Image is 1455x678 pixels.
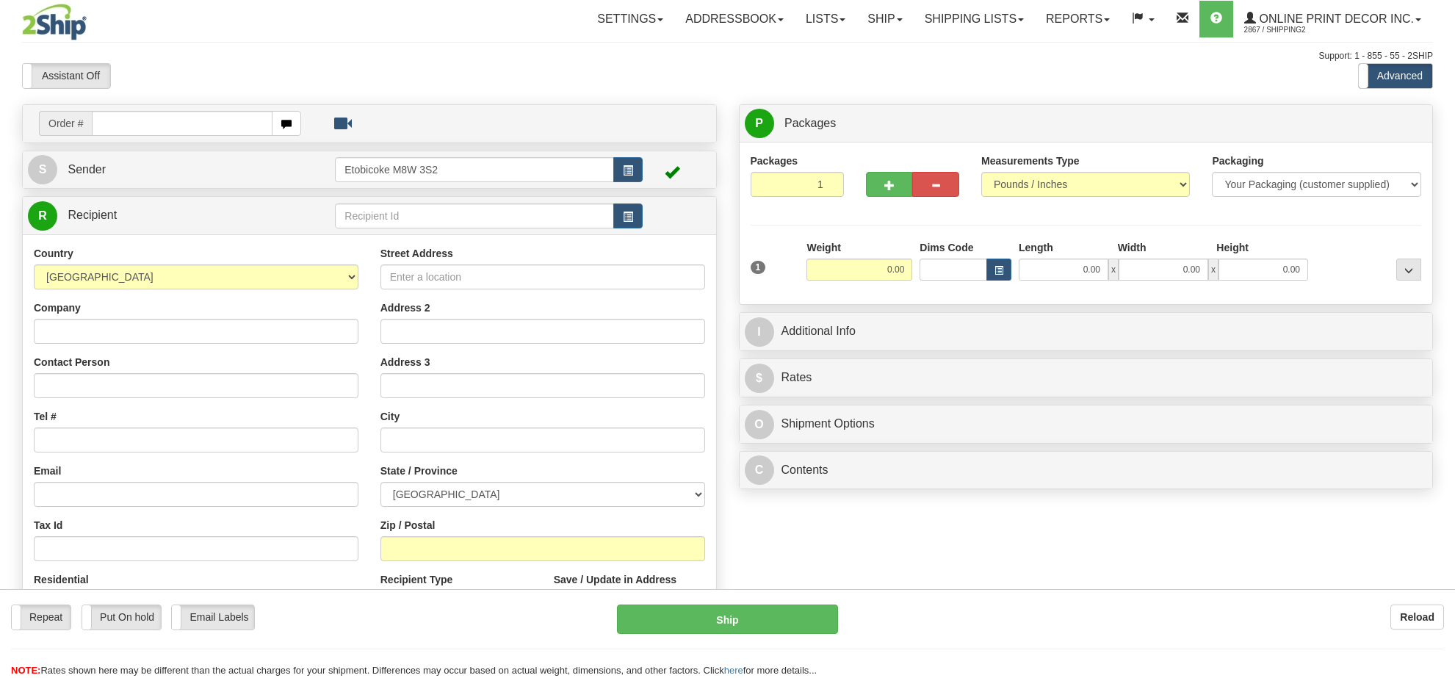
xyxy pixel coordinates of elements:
[28,155,335,185] a: S Sender
[1244,23,1354,37] span: 2867 / Shipping2
[724,665,743,676] a: here
[82,605,160,629] label: Put On hold
[22,4,87,40] img: logo2867.jpg
[751,154,798,168] label: Packages
[745,317,1428,347] a: IAdditional Info
[11,665,40,676] span: NOTE:
[380,264,705,289] input: Enter a location
[745,455,1428,486] a: CContents
[806,240,840,255] label: Weight
[617,605,837,634] button: Ship
[1256,12,1414,25] span: Online Print Decor Inc.
[856,1,913,37] a: Ship
[554,572,705,602] label: Save / Update in Address Book
[1118,240,1147,255] label: Width
[34,300,81,315] label: Company
[795,1,856,37] a: Lists
[1390,605,1444,630] button: Reload
[914,1,1035,37] a: Shipping lists
[784,117,836,129] span: Packages
[981,154,1080,168] label: Measurements Type
[380,300,430,315] label: Address 2
[1216,240,1249,255] label: Height
[68,209,117,221] span: Recipient
[1208,259,1218,281] span: x
[1396,259,1421,281] div: ...
[380,518,436,533] label: Zip / Postal
[1019,240,1053,255] label: Length
[28,201,301,231] a: R Recipient
[335,203,613,228] input: Recipient Id
[745,455,774,485] span: C
[745,109,774,138] span: P
[1212,154,1263,168] label: Packaging
[172,605,253,629] label: Email Labels
[745,364,774,393] span: $
[23,64,110,87] label: Assistant Off
[380,246,453,261] label: Street Address
[335,157,613,182] input: Sender Id
[34,409,57,424] label: Tel #
[39,111,92,136] span: Order #
[28,155,57,184] span: S
[34,464,61,478] label: Email
[745,363,1428,393] a: $Rates
[586,1,674,37] a: Settings
[745,317,774,347] span: I
[1233,1,1432,37] a: Online Print Decor Inc. 2867 / Shipping2
[380,464,458,478] label: State / Province
[34,246,73,261] label: Country
[34,355,109,369] label: Contact Person
[1359,64,1432,87] label: Advanced
[34,572,89,587] label: Residential
[380,355,430,369] label: Address 3
[1400,611,1434,623] b: Reload
[34,518,62,533] label: Tax Id
[674,1,795,37] a: Addressbook
[12,605,71,629] label: Repeat
[920,240,973,255] label: Dims Code
[745,109,1428,139] a: P Packages
[745,409,1428,439] a: OShipment Options
[1421,264,1454,414] iframe: chat widget
[1035,1,1121,37] a: Reports
[380,572,453,587] label: Recipient Type
[22,50,1433,62] div: Support: 1 - 855 - 55 - 2SHIP
[380,409,400,424] label: City
[1108,259,1119,281] span: x
[745,410,774,439] span: O
[751,261,766,274] span: 1
[28,201,57,231] span: R
[68,163,106,176] span: Sender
